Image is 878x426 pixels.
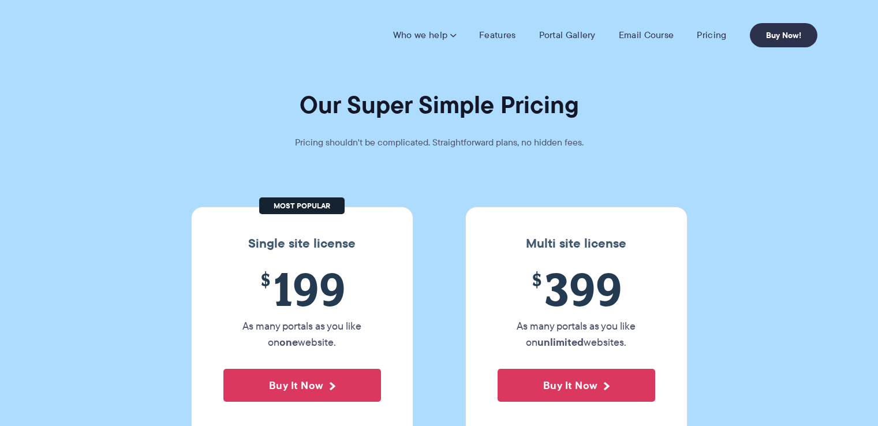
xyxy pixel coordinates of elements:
[498,369,655,402] button: Buy It Now
[537,334,584,350] strong: unlimited
[498,263,655,315] span: 399
[266,134,612,151] p: Pricing shouldn't be complicated. Straightforward plans, no hidden fees.
[479,29,515,41] a: Features
[279,334,298,350] strong: one
[477,236,675,251] h3: Multi site license
[750,23,817,47] a: Buy Now!
[223,369,381,402] button: Buy It Now
[697,29,726,41] a: Pricing
[393,29,456,41] a: Who we help
[223,318,381,350] p: As many portals as you like on website.
[539,29,596,41] a: Portal Gallery
[223,263,381,315] span: 199
[498,318,655,350] p: As many portals as you like on websites.
[619,29,674,41] a: Email Course
[203,236,401,251] h3: Single site license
